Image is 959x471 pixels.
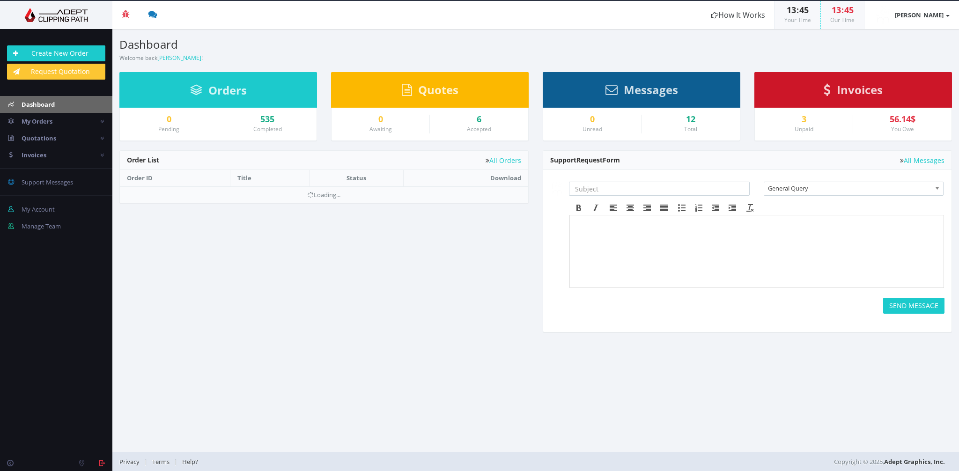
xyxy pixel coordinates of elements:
[120,186,528,203] td: Loading...
[844,4,854,15] span: 45
[369,125,392,133] small: Awaiting
[550,115,634,124] a: 0
[787,4,796,15] span: 13
[119,54,203,62] small: Welcome back !
[550,155,620,164] span: Support Form
[895,11,944,19] strong: [PERSON_NAME]
[639,202,656,214] div: Align right
[837,82,883,97] span: Invoices
[884,457,945,466] a: Adept Graphics, Inc.
[418,82,458,97] span: Quotes
[402,88,458,96] a: Quotes
[148,457,174,466] a: Terms
[724,202,741,214] div: Increase indent
[22,178,73,186] span: Support Messages
[158,125,179,133] small: Pending
[253,125,282,133] small: Completed
[832,4,841,15] span: 13
[690,202,707,214] div: Numbered list
[834,457,945,466] span: Copyright © 2025,
[656,202,672,214] div: Justify
[768,182,931,194] span: General Query
[860,115,944,124] div: 56.14$
[762,115,846,124] a: 3
[157,54,201,62] a: [PERSON_NAME]
[486,157,521,164] a: All Orders
[900,157,944,164] a: All Messages
[208,82,247,98] span: Orders
[7,8,105,22] img: Adept Graphics
[673,202,690,214] div: Bullet list
[891,125,914,133] small: You Owe
[784,16,811,24] small: Your Time
[7,64,105,80] a: Request Quotation
[22,222,61,230] span: Manage Team
[830,16,855,24] small: Our Time
[119,38,529,51] h3: Dashboard
[605,88,678,96] a: Messages
[119,452,674,471] div: | |
[177,457,203,466] a: Help?
[883,298,944,314] button: SEND MESSAGE
[624,82,678,97] span: Messages
[707,202,724,214] div: Decrease indent
[437,115,521,124] a: 6
[120,170,230,186] th: Order ID
[799,4,809,15] span: 45
[684,125,697,133] small: Total
[795,125,813,133] small: Unpaid
[22,205,55,213] span: My Account
[404,170,528,186] th: Download
[22,151,46,159] span: Invoices
[309,170,403,186] th: Status
[127,155,159,164] span: Order List
[796,4,799,15] span: :
[570,202,587,214] div: Bold
[467,125,491,133] small: Accepted
[230,170,309,186] th: Title
[570,215,944,287] iframe: Rich Text Area. Press ALT-F9 for menu. Press ALT-F10 for toolbar. Press ALT-0 for help
[569,182,750,196] input: Subject
[742,202,759,214] div: Clear formatting
[874,6,893,24] img: timthumb.php
[605,202,622,214] div: Align left
[22,117,52,125] span: My Orders
[339,115,422,124] a: 0
[225,115,310,124] a: 535
[22,100,55,109] span: Dashboard
[119,457,144,466] a: Privacy
[22,134,56,142] span: Quotations
[583,125,602,133] small: Unread
[7,45,105,61] a: Create New Order
[864,1,959,29] a: [PERSON_NAME]
[841,4,844,15] span: :
[550,182,564,196] img: timthumb.php
[701,1,775,29] a: How It Works
[576,155,603,164] span: Request
[190,88,247,96] a: Orders
[127,115,211,124] a: 0
[824,88,883,96] a: Invoices
[622,202,639,214] div: Align center
[587,202,604,214] div: Italic
[649,115,733,124] div: 12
